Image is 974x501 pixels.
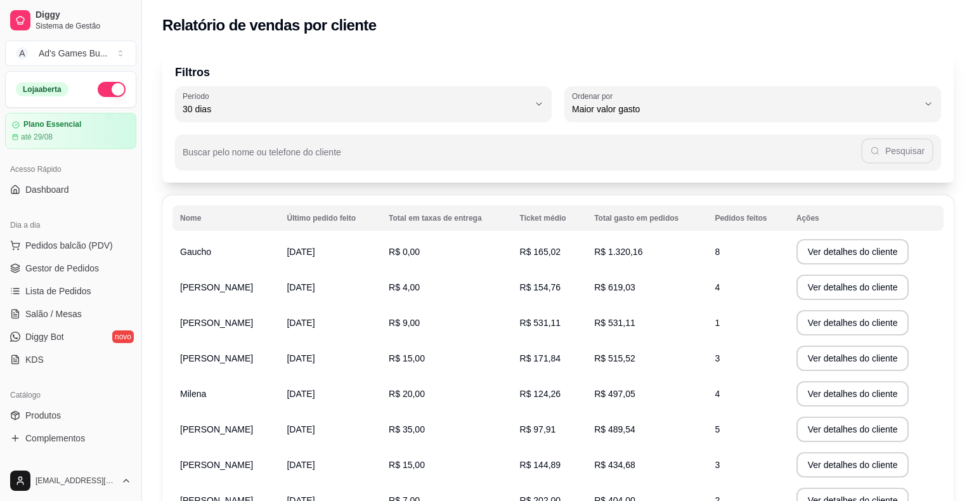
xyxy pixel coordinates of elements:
span: R$ 434,68 [594,460,635,470]
span: 4 [715,389,720,399]
a: Dashboard [5,179,136,200]
label: Ordenar por [572,91,617,101]
span: [DATE] [287,424,315,434]
th: Último pedido feito [279,205,381,231]
a: Plano Essencialaté 29/08 [5,113,136,149]
a: Lista de Pedidos [5,281,136,301]
a: Salão / Mesas [5,304,136,324]
article: até 29/08 [21,132,53,142]
span: R$ 124,26 [520,389,561,399]
a: DiggySistema de Gestão [5,5,136,36]
input: Buscar pelo nome ou telefone do cliente [183,151,861,164]
span: [PERSON_NAME] [180,424,253,434]
button: Ver detalhes do cliente [796,417,909,442]
span: [DATE] [287,389,315,399]
button: Ver detalhes do cliente [796,310,909,335]
span: R$ 15,00 [389,353,425,363]
div: Dia a dia [5,215,136,235]
span: KDS [25,353,44,366]
span: Pedidos balcão (PDV) [25,239,113,252]
div: Catálogo [5,385,136,405]
span: R$ 619,03 [594,282,635,292]
span: R$ 165,02 [520,247,561,257]
span: R$ 154,76 [520,282,561,292]
span: Sistema de Gestão [36,21,131,31]
button: Ver detalhes do cliente [796,346,909,371]
span: Diggy Bot [25,330,64,343]
th: Nome [172,205,279,231]
span: R$ 9,00 [389,318,420,328]
article: Plano Essencial [23,120,81,129]
span: [PERSON_NAME] [180,282,253,292]
span: [DATE] [287,247,315,257]
span: 3 [715,460,720,470]
span: 8 [715,247,720,257]
span: R$ 1.320,16 [594,247,642,257]
span: R$ 4,00 [389,282,420,292]
button: Pedidos balcão (PDV) [5,235,136,256]
span: [DATE] [287,282,315,292]
th: Total gasto em pedidos [587,205,707,231]
a: Gestor de Pedidos [5,258,136,278]
span: R$ 531,11 [520,318,561,328]
button: Ver detalhes do cliente [796,239,909,264]
span: Complementos [25,432,85,445]
button: Alterar Status [98,82,126,97]
span: [PERSON_NAME] [180,353,253,363]
span: R$ 15,00 [389,460,425,470]
span: 3 [715,353,720,363]
h2: Relatório de vendas por cliente [162,15,377,36]
button: Ver detalhes do cliente [796,381,909,407]
span: A [16,47,29,60]
span: R$ 20,00 [389,389,425,399]
button: Ordenar porMaior valor gasto [564,86,941,122]
a: Produtos [5,405,136,426]
span: Diggy [36,10,131,21]
span: R$ 97,91 [520,424,556,434]
span: Maior valor gasto [572,103,918,115]
span: [EMAIL_ADDRESS][DOMAIN_NAME] [36,476,116,486]
span: [DATE] [287,318,315,328]
span: R$ 489,54 [594,424,635,434]
div: Ad's Games Bu ... [39,47,108,60]
span: R$ 515,52 [594,353,635,363]
div: Loja aberta [16,82,68,96]
button: Ver detalhes do cliente [796,452,909,478]
span: R$ 497,05 [594,389,635,399]
span: R$ 171,84 [520,353,561,363]
button: Ver detalhes do cliente [796,275,909,300]
button: Select a team [5,41,136,66]
span: 1 [715,318,720,328]
span: 5 [715,424,720,434]
span: Lista de Pedidos [25,285,91,297]
span: [DATE] [287,460,315,470]
a: Diggy Botnovo [5,327,136,347]
span: R$ 144,89 [520,460,561,470]
th: Ações [789,205,944,231]
span: Produtos [25,409,61,422]
p: Filtros [175,63,941,81]
span: [DATE] [287,353,315,363]
span: Salão / Mesas [25,308,82,320]
th: Ticket médio [512,205,587,231]
a: Complementos [5,428,136,448]
span: R$ 35,00 [389,424,425,434]
button: Período30 dias [175,86,552,122]
a: KDS [5,349,136,370]
div: Acesso Rápido [5,159,136,179]
span: Gaucho [180,247,211,257]
span: R$ 0,00 [389,247,420,257]
span: Milena [180,389,206,399]
button: [EMAIL_ADDRESS][DOMAIN_NAME] [5,465,136,496]
th: Pedidos feitos [707,205,788,231]
label: Período [183,91,213,101]
span: R$ 531,11 [594,318,635,328]
span: 30 dias [183,103,529,115]
span: Gestor de Pedidos [25,262,99,275]
span: 4 [715,282,720,292]
th: Total em taxas de entrega [381,205,512,231]
span: [PERSON_NAME] [180,460,253,470]
span: [PERSON_NAME] [180,318,253,328]
span: Dashboard [25,183,69,196]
